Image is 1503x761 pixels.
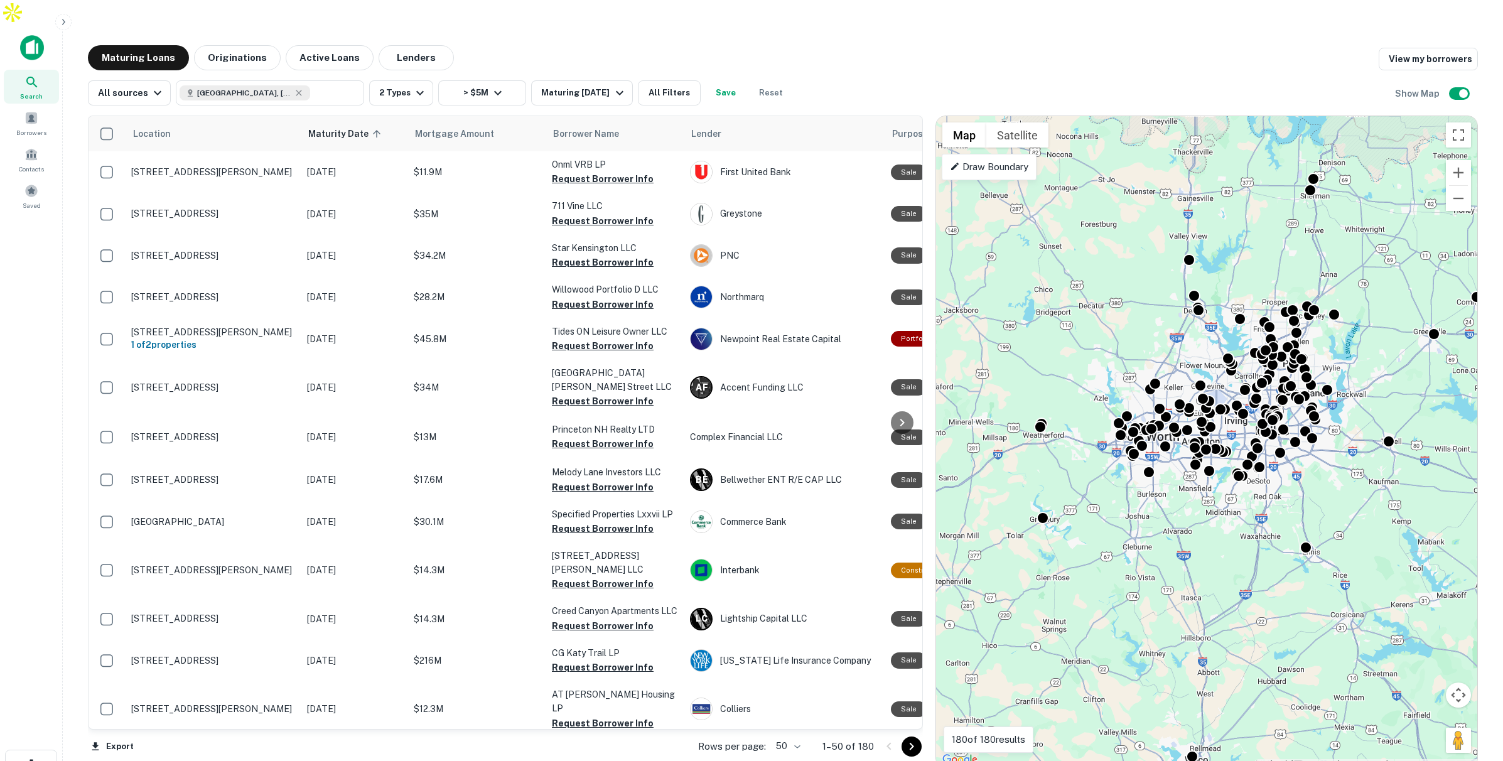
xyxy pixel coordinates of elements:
[379,45,454,70] button: Lenders
[822,739,874,754] p: 1–50 of 180
[307,207,401,221] p: [DATE]
[307,563,401,577] p: [DATE]
[552,241,677,255] p: Star Kensington LLC
[552,199,677,213] p: 711 Vine LLC
[552,660,654,675] button: Request Borrower Info
[414,332,539,346] p: $45.8M
[684,116,885,151] th: Lender
[771,737,802,755] div: 50
[131,516,294,527] p: [GEOGRAPHIC_DATA]
[131,250,294,261] p: [STREET_ADDRESS]
[307,165,401,179] p: [DATE]
[552,325,677,338] p: Tides ON Leisure Owner LLC
[131,474,294,485] p: [STREET_ADDRESS]
[986,122,1048,148] button: Show satellite imagery
[4,106,59,140] a: Borrowers
[1395,87,1441,100] h6: Show Map
[691,126,721,141] span: Lender
[552,394,654,409] button: Request Borrower Info
[691,650,712,671] img: picture
[706,80,746,105] button: Save your search to get updates of matches that match your search criteria.
[552,171,654,186] button: Request Borrower Info
[131,431,294,443] p: [STREET_ADDRESS]
[902,737,922,757] button: Go to next page
[691,286,712,308] img: picture
[691,328,712,350] img: picture
[691,245,712,266] img: picture
[691,161,712,183] img: picture
[690,468,878,491] div: Bellwether ENT R/E CAP LLC
[553,126,619,141] span: Borrower Name
[307,473,401,487] p: [DATE]
[552,549,677,576] p: [STREET_ADDRESS][PERSON_NAME] LLC
[552,297,654,312] button: Request Borrower Info
[690,286,878,308] div: Northmarq
[131,382,294,393] p: [STREET_ADDRESS]
[552,283,677,296] p: Willowood Portfolio D LLC
[197,87,291,99] span: [GEOGRAPHIC_DATA], [GEOGRAPHIC_DATA], [GEOGRAPHIC_DATA]
[690,244,878,267] div: PNC
[20,35,44,60] img: capitalize-icon.png
[4,179,59,213] a: Saved
[552,465,677,479] p: Melody Lane Investors LLC
[414,380,539,394] p: $34M
[552,338,654,354] button: Request Borrower Info
[307,612,401,626] p: [DATE]
[690,430,878,444] p: Complex Financial LLC
[4,143,59,176] a: Contacts
[1446,728,1471,753] button: Drag Pegman onto the map to open Street View
[414,702,539,716] p: $12.3M
[531,80,632,105] button: Maturing [DATE]
[301,116,407,151] th: Maturity Date
[414,612,539,626] p: $14.3M
[131,166,294,178] p: [STREET_ADDRESS][PERSON_NAME]
[286,45,374,70] button: Active Loans
[414,249,539,262] p: $34.2M
[690,608,878,630] div: Lightship Capital LLC
[414,654,539,667] p: $216M
[552,213,654,229] button: Request Borrower Info
[125,116,301,151] th: Location
[552,436,654,451] button: Request Borrower Info
[307,430,401,444] p: [DATE]
[407,116,546,151] th: Mortgage Amount
[690,203,878,225] div: Greystone
[20,91,43,101] span: Search
[690,376,878,399] div: Accent Funding LLC
[696,612,707,625] p: L C
[132,126,171,141] span: Location
[414,515,539,529] p: $30.1M
[552,480,654,495] button: Request Borrower Info
[696,381,708,394] p: A F
[414,207,539,221] p: $35M
[952,732,1025,747] p: 180 of 180 results
[690,698,878,720] div: Colliers
[414,165,539,179] p: $11.9M
[691,698,712,720] img: picture
[942,122,986,148] button: Show street map
[131,208,294,219] p: [STREET_ADDRESS]
[16,127,46,138] span: Borrowers
[552,521,654,536] button: Request Borrower Info
[691,511,712,532] img: picture
[552,688,677,715] p: AT [PERSON_NAME] Housing LP
[88,45,189,70] button: Maturing Loans
[23,200,41,210] span: Saved
[690,559,878,581] div: Interbank
[19,164,44,174] span: Contacts
[131,564,294,576] p: [STREET_ADDRESS][PERSON_NAME]
[552,618,654,634] button: Request Borrower Info
[414,473,539,487] p: $17.6M
[546,116,684,151] th: Borrower Name
[1446,160,1471,185] button: Zoom in
[552,423,677,436] p: Princeton NH Realty LTD
[414,290,539,304] p: $28.2M
[131,338,294,352] h6: 1 of 2 properties
[552,716,654,731] button: Request Borrower Info
[638,80,701,105] button: All Filters
[891,331,941,347] div: This is a portfolio loan with 2 properties
[369,80,433,105] button: 2 Types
